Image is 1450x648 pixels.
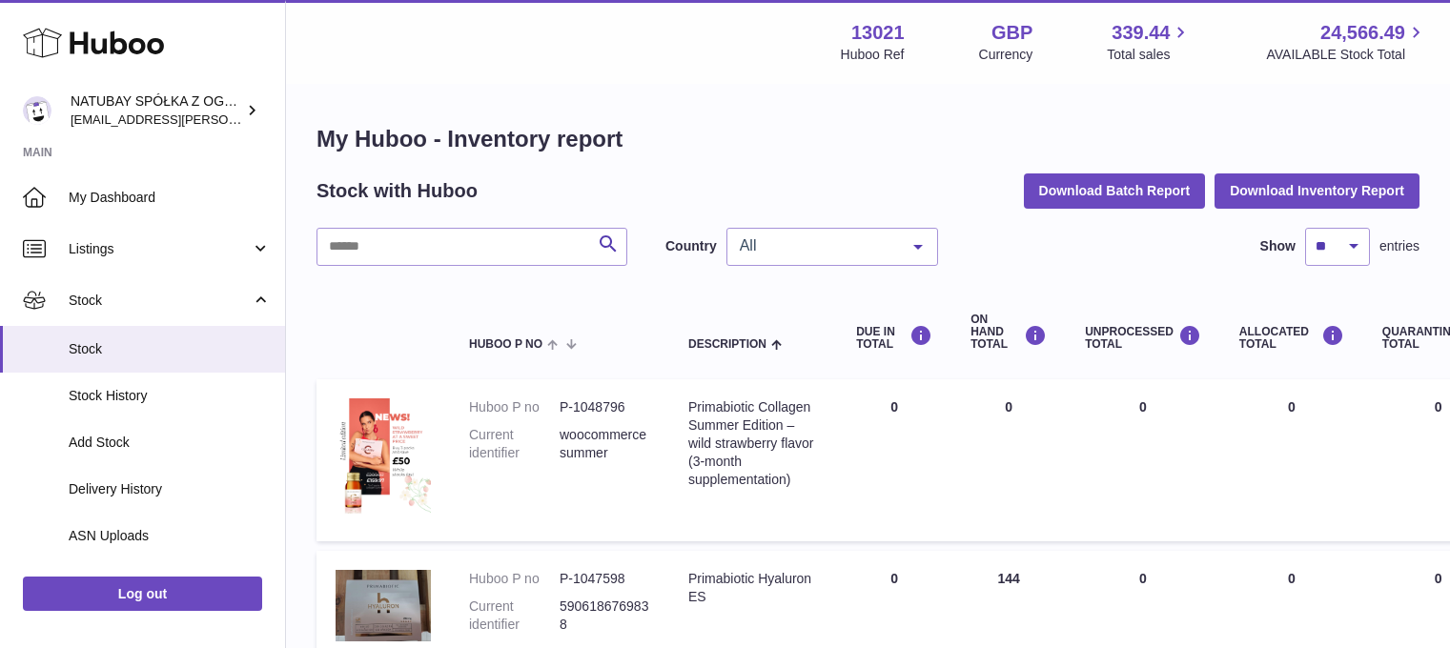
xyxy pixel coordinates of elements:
[1085,325,1201,351] div: UNPROCESSED Total
[317,124,1419,154] h1: My Huboo - Inventory report
[1435,571,1442,586] span: 0
[1112,20,1170,46] span: 339.44
[856,325,932,351] div: DUE IN TOTAL
[1107,46,1192,64] span: Total sales
[979,46,1033,64] div: Currency
[69,527,271,545] span: ASN Uploads
[71,111,382,127] span: [EMAIL_ADDRESS][PERSON_NAME][DOMAIN_NAME]
[69,387,271,405] span: Stock History
[991,20,1032,46] strong: GBP
[1379,237,1419,255] span: entries
[1435,399,1442,415] span: 0
[317,178,478,204] h2: Stock with Huboo
[970,314,1047,352] div: ON HAND Total
[560,426,650,462] dd: woocommercesummer
[688,398,818,488] div: Primabiotic Collagen Summer Edition – wild strawberry flavor (3-month supplementation)
[1320,20,1405,46] span: 24,566.49
[1220,379,1363,541] td: 0
[469,338,542,351] span: Huboo P no
[851,20,905,46] strong: 13021
[23,577,262,611] a: Log out
[560,398,650,416] dd: P-1048796
[1239,325,1344,351] div: ALLOCATED Total
[1066,379,1220,541] td: 0
[841,46,905,64] div: Huboo Ref
[69,434,271,452] span: Add Stock
[336,570,431,641] img: product image
[665,237,717,255] label: Country
[1260,237,1296,255] label: Show
[69,189,271,207] span: My Dashboard
[336,398,431,517] img: product image
[1215,173,1419,208] button: Download Inventory Report
[69,292,251,310] span: Stock
[71,92,242,129] div: NATUBAY SPÓŁKA Z OGRANICZONĄ ODPOWIEDZIALNOŚCIĄ
[1266,20,1427,64] a: 24,566.49 AVAILABLE Stock Total
[560,597,650,634] dd: 5906186769838
[69,340,271,358] span: Stock
[837,379,951,541] td: 0
[469,398,560,416] dt: Huboo P no
[688,338,766,351] span: Description
[23,96,51,125] img: kacper.antkowski@natubay.pl
[69,480,271,498] span: Delivery History
[560,570,650,588] dd: P-1047598
[469,597,560,634] dt: Current identifier
[1107,20,1192,64] a: 339.44 Total sales
[69,240,251,258] span: Listings
[469,426,560,462] dt: Current identifier
[469,570,560,588] dt: Huboo P no
[688,570,818,606] div: Primabiotic Hyaluron ES
[951,379,1066,541] td: 0
[1024,173,1206,208] button: Download Batch Report
[735,236,899,255] span: All
[1266,46,1427,64] span: AVAILABLE Stock Total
